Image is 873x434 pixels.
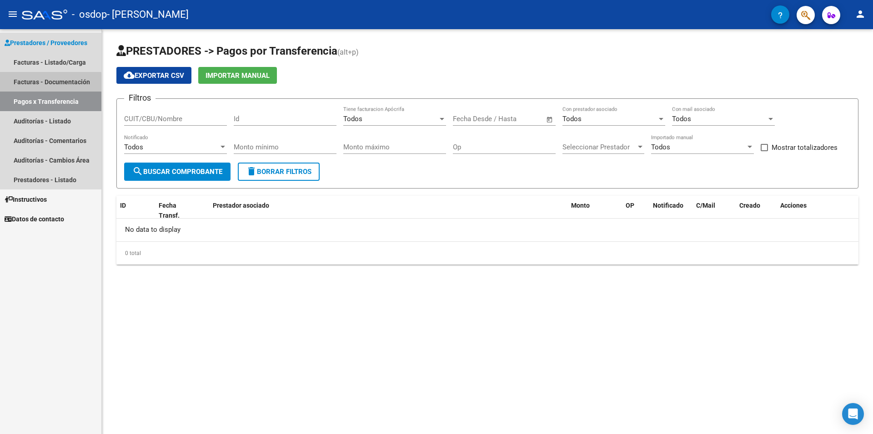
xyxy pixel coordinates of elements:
mat-icon: cloud_download [124,70,135,81]
span: PRESTADORES -> Pagos por Transferencia [116,45,337,57]
span: Datos de contacto [5,214,64,224]
span: Importar Manual [206,71,270,80]
div: No data to display [116,219,858,241]
span: Todos [672,115,691,123]
input: Start date [453,115,482,123]
span: Creado [739,202,760,209]
span: Monto [571,202,590,209]
span: - osdop [72,5,107,25]
mat-icon: search [132,166,143,177]
span: Todos [562,115,582,123]
datatable-header-cell: Fecha Transf. [155,196,196,226]
datatable-header-cell: C/Mail [692,196,736,226]
button: Buscar Comprobante [124,163,231,181]
div: Open Intercom Messenger [842,403,864,425]
span: - [PERSON_NAME] [107,5,189,25]
datatable-header-cell: Notificado [649,196,692,226]
datatable-header-cell: Prestador asociado [209,196,567,226]
button: Exportar CSV [116,67,191,84]
button: Borrar Filtros [238,163,320,181]
span: Acciones [780,202,807,209]
span: Todos [651,143,670,151]
span: Todos [343,115,362,123]
button: Importar Manual [198,67,277,84]
span: Notificado [653,202,683,209]
datatable-header-cell: OP [622,196,649,226]
span: ID [120,202,126,209]
button: Open calendar [545,114,555,125]
mat-icon: person [855,9,866,20]
span: OP [626,202,634,209]
span: Prestador asociado [213,202,269,209]
mat-icon: delete [246,166,257,177]
mat-icon: menu [7,9,18,20]
datatable-header-cell: Acciones [777,196,858,226]
span: Borrar Filtros [246,168,311,176]
span: Seleccionar Prestador [562,143,636,151]
div: 0 total [116,242,858,265]
datatable-header-cell: Creado [736,196,777,226]
span: Mostrar totalizadores [772,142,838,153]
span: (alt+p) [337,48,359,56]
span: Exportar CSV [124,71,184,80]
span: C/Mail [696,202,715,209]
datatable-header-cell: ID [116,196,155,226]
span: Prestadores / Proveedores [5,38,87,48]
span: Fecha Transf. [159,202,180,220]
span: Todos [124,143,143,151]
h3: Filtros [124,92,156,104]
datatable-header-cell: Monto [567,196,622,226]
span: Instructivos [5,194,47,204]
span: Buscar Comprobante [132,168,222,176]
input: End date [491,115,535,123]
